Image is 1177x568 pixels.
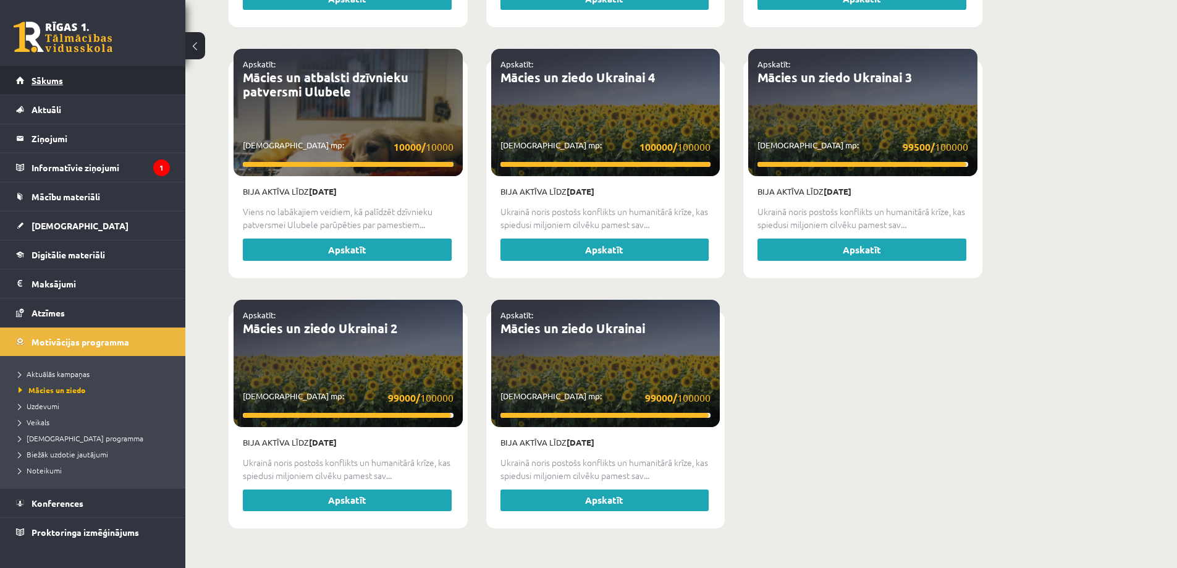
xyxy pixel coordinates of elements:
[500,59,533,69] a: Apskatīt:
[19,465,62,475] span: Noteikumi
[32,307,65,318] span: Atzīmes
[645,390,711,405] span: 100000
[243,436,454,449] p: Bija aktīva līdz
[243,185,454,198] p: Bija aktīva līdz
[32,527,139,538] span: Proktoringa izmēģinājums
[243,456,454,482] p: Ukrainā noris postošs konflikts un humanitārā krīze, kas spiedusi miljoniem cilvēku pamest sav...
[32,153,170,182] legend: Informatīvie ziņojumi
[32,75,63,86] span: Sākums
[16,95,170,124] a: Aktuāli
[500,205,711,231] p: Ukrainā noris postošs konflikts un humanitārā krīze, kas spiedusi miljoniem cilvēku pamest sav...
[500,456,711,482] p: Ukrainā noris postošs konflikts un humanitārā krīze, kas spiedusi miljoniem cilvēku pamest sav...
[388,390,454,405] span: 100000
[19,369,90,379] span: Aktuālās kampaņas
[16,269,170,298] a: Maksājumi
[500,390,711,405] p: [DEMOGRAPHIC_DATA] mp:
[16,211,170,240] a: [DEMOGRAPHIC_DATA]
[19,385,85,395] span: Mācies un ziedo
[19,417,49,427] span: Veikals
[394,140,426,153] strong: 10000/
[243,310,276,320] a: Apskatīt:
[757,139,968,155] p: [DEMOGRAPHIC_DATA] mp:
[32,269,170,298] legend: Maksājumi
[309,186,337,197] strong: [DATE]
[19,465,173,476] a: Noteikumi
[243,320,397,336] a: Mācies un ziedo Ukrainai 2
[567,186,594,197] strong: [DATE]
[19,417,173,428] a: Veikals
[19,433,173,444] a: [DEMOGRAPHIC_DATA] programma
[153,159,170,176] i: 1
[243,59,276,69] a: Apskatīt:
[16,66,170,95] a: Sākums
[243,205,454,231] p: Viens no labākajiem veidiem, kā palīdzēt dzīvnieku patversmei Ulubele parūpēties par pamestiem...
[500,185,711,198] p: Bija aktīva līdz
[645,391,677,404] strong: 99000/
[500,239,709,261] a: Apskatīt
[903,139,968,155] span: 100000
[19,401,59,411] span: Uzdevumi
[639,139,711,155] span: 100000
[757,185,968,198] p: Bija aktīva līdz
[19,433,143,443] span: [DEMOGRAPHIC_DATA] programma
[19,368,173,379] a: Aktuālās kampaņas
[500,139,711,155] p: [DEMOGRAPHIC_DATA] mp:
[639,140,677,153] strong: 100000/
[32,104,61,115] span: Aktuāli
[394,139,454,155] span: 10000
[309,437,337,447] strong: [DATE]
[32,498,83,509] span: Konferences
[16,153,170,182] a: Informatīvie ziņojumi1
[19,449,173,460] a: Biežāk uzdotie jautājumi
[243,390,454,405] p: [DEMOGRAPHIC_DATA] mp:
[388,391,420,404] strong: 99000/
[500,69,655,85] a: Mācies un ziedo Ukrainai 4
[32,191,100,202] span: Mācību materiāli
[16,518,170,546] a: Proktoringa izmēģinājums
[16,124,170,153] a: Ziņojumi
[567,437,594,447] strong: [DATE]
[243,490,452,512] a: Apskatīt
[757,69,912,85] a: Mācies un ziedo Ukrainai 3
[19,401,173,412] a: Uzdevumi
[16,328,170,356] a: Motivācijas programma
[16,299,170,327] a: Atzīmes
[824,186,851,197] strong: [DATE]
[500,310,533,320] a: Apskatīt:
[32,220,129,231] span: [DEMOGRAPHIC_DATA]
[32,124,170,153] legend: Ziņojumi
[757,59,790,69] a: Apskatīt:
[903,140,935,153] strong: 99500/
[32,249,105,260] span: Digitālie materiāli
[16,489,170,517] a: Konferences
[243,139,454,155] p: [DEMOGRAPHIC_DATA] mp:
[243,239,452,261] a: Apskatīt
[16,240,170,269] a: Digitālie materiāli
[500,320,645,336] a: Mācies un ziedo Ukrainai
[500,436,711,449] p: Bija aktīva līdz
[757,205,968,231] p: Ukrainā noris postošs konflikts un humanitārā krīze, kas spiedusi miljoniem cilvēku pamest sav...
[500,490,709,512] a: Apskatīt
[32,336,129,347] span: Motivācijas programma
[757,239,966,261] a: Apskatīt
[19,449,108,459] span: Biežāk uzdotie jautājumi
[16,182,170,211] a: Mācību materiāli
[19,384,173,396] a: Mācies un ziedo
[243,69,408,100] a: Mācies un atbalsti dzīvnieku patversmi Ulubele
[14,22,112,53] a: Rīgas 1. Tālmācības vidusskola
